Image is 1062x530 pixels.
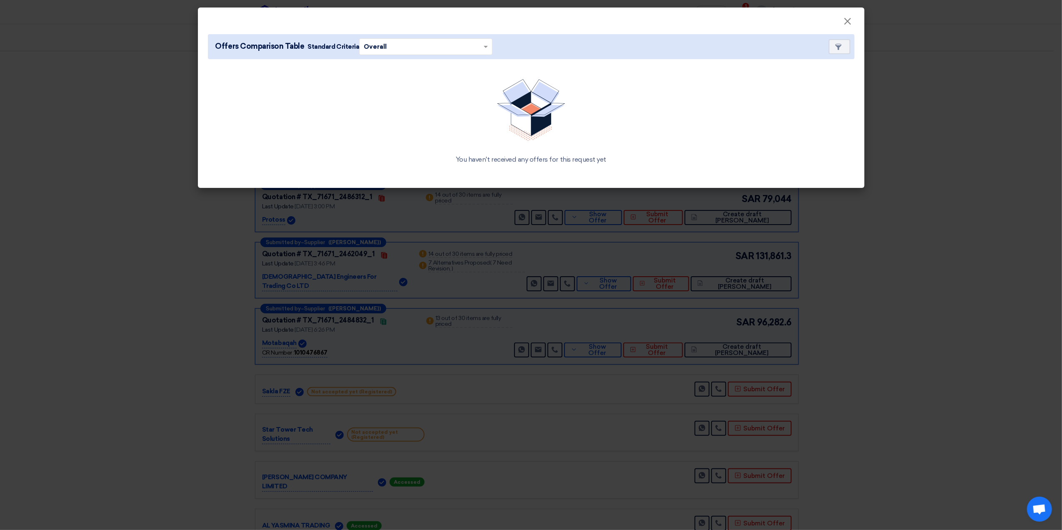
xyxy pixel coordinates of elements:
[307,42,359,51] span: Standard Criteria
[497,79,565,141] img: No Quotations Found!
[215,41,305,52] span: Offers Comparison Table
[218,155,845,165] div: You haven't received any offers for this request yet
[837,13,859,30] button: Close
[1027,497,1052,522] div: Open chat
[844,15,852,32] span: ×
